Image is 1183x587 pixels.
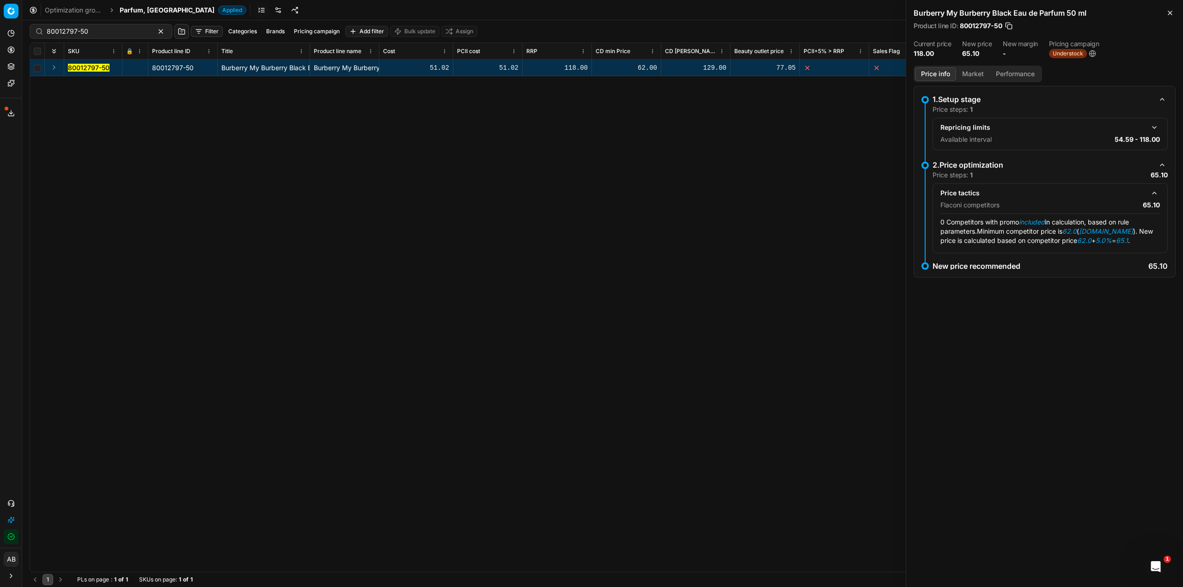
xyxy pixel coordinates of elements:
span: Understock [1049,49,1087,58]
div: 80012797-50 [152,63,213,73]
p: 54.59 - 118.00 [1115,135,1160,144]
span: CD [PERSON_NAME] [665,48,717,55]
button: Expand all [49,46,60,57]
span: PLs on page [77,576,109,583]
span: Minimum competitor price is ( ). New price is calculated based on competitor price + = . [940,227,1153,244]
p: 65.10 [1143,200,1160,210]
span: Parfum, [GEOGRAPHIC_DATA] [120,6,214,15]
button: AB [4,552,18,567]
span: SKU [68,48,79,55]
div: 51.02 [383,63,449,73]
p: 65.10 [1148,262,1168,270]
div: 118.00 [526,63,588,73]
button: Pricing campaign [290,26,343,37]
em: 62.0 [1077,236,1092,244]
span: Burberry My Burberry Black Eau de Parfum 50 ml [221,64,371,72]
div: : [77,576,128,583]
span: PCII cost [457,48,480,55]
dd: 65.10 [962,49,992,58]
button: 80012797-50 [68,63,110,73]
p: Price steps: [933,105,973,114]
span: RRP [526,48,537,55]
button: Add filter [345,26,388,37]
span: Applied [218,6,246,15]
button: Categories [225,26,261,37]
span: Title [221,48,233,55]
button: Assign [441,26,477,37]
span: CD min Price [596,48,630,55]
nav: breadcrumb [45,6,246,15]
div: Price tactics [940,188,1145,198]
span: 0 Competitors with promo in calculation, based on rule parameters. [940,218,1129,235]
span: PCII+5% > RRP [804,48,844,55]
em: 65.1 [1116,236,1128,244]
p: Price steps: [933,170,973,180]
span: 1 [1164,556,1171,563]
em: included [1019,218,1045,226]
button: Performance [990,67,1041,81]
span: Parfum, [GEOGRAPHIC_DATA]Applied [120,6,246,15]
p: New price recommended [933,262,1020,270]
button: Go to previous page [30,574,41,585]
button: Brands [262,26,288,37]
button: Expand [49,62,60,73]
div: 51.02 [457,63,518,73]
strong: 1 [970,105,973,113]
nav: pagination [30,574,66,585]
div: 62.00 [596,63,657,73]
a: Optimization groups [45,6,104,15]
span: Beauty outlet price [734,48,784,55]
dt: Current price [914,41,951,47]
strong: 1 [970,171,973,179]
div: Repricing limits [940,123,1145,132]
p: Flaconi competitors [940,200,1000,210]
mark: 80012797-50 [68,64,110,72]
span: 🔒 [126,48,133,55]
span: Product line name [314,48,361,55]
strong: 1 [179,576,181,583]
button: Market [956,67,990,81]
dd: - [1003,49,1038,58]
div: Burberry My Burberry Black Eau de Parfum 50 ml [314,63,375,73]
span: Product line ID [152,48,190,55]
strong: of [183,576,189,583]
h2: Burberry My Burberry Black Eau de Parfum 50 ml [914,7,1176,18]
em: 62.0 [1062,227,1077,235]
strong: 1 [114,576,116,583]
em: 5.0% [1096,236,1112,244]
button: Filter [191,26,223,37]
strong: 1 [126,576,128,583]
div: 1.Setup stage [933,94,1153,105]
dt: New margin [1003,41,1038,47]
span: AB [4,552,18,566]
button: 1 [43,574,53,585]
span: Sales Flag [873,48,900,55]
p: Available interval [940,135,992,144]
strong: of [118,576,124,583]
input: Search by SKU or title [47,27,148,36]
button: Price info [915,67,956,81]
p: 65.10 [1151,170,1168,180]
dt: Pricing campaign [1049,41,1099,47]
iframe: Intercom live chat [1145,556,1167,578]
span: SKUs on page : [139,576,177,583]
button: Bulk update [390,26,439,37]
span: Product line ID : [914,23,958,29]
div: 129.00 [665,63,726,73]
span: Cost [383,48,395,55]
button: Go to next page [55,574,66,585]
dt: New price [962,41,992,47]
strong: 1 [190,576,193,583]
div: 77.05 [734,63,796,73]
div: 2.Price optimization [933,159,1153,170]
em: [DOMAIN_NAME] [1079,227,1133,235]
span: 80012797-50 [960,21,1002,30]
dd: 118.00 [914,49,951,58]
